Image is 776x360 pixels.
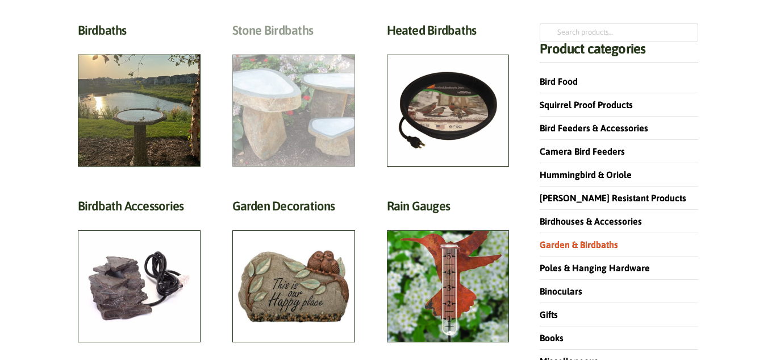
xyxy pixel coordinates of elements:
a: Poles & Hanging Hardware [540,263,650,273]
a: Squirrel Proof Products [540,100,633,110]
a: Visit product category Rain Gauges [387,198,510,342]
a: Binoculars [540,286,582,296]
h2: Rain Gauges [387,198,510,220]
a: Birdhouses & Accessories [540,216,642,226]
h2: Birdbaths [78,23,201,44]
h2: Garden Decorations [232,198,355,220]
input: Search products… [540,23,698,42]
a: Bird Feeders & Accessories [540,123,648,133]
h2: Birdbath Accessories [78,198,201,220]
a: Visit product category Heated Birdbaths [387,23,510,167]
a: Bird Food [540,76,578,86]
a: Visit product category Birdbath Accessories [78,198,201,342]
h2: Stone Birdbaths [232,23,355,44]
a: Visit product category Garden Decorations [232,198,355,342]
a: Gifts [540,309,558,320]
a: Garden & Birdbaths [540,239,618,250]
a: Camera Bird Feeders [540,146,625,156]
a: Visit product category Stone Birdbaths [232,23,355,167]
a: Hummingbird & Oriole [540,169,632,180]
a: Visit product category Birdbaths [78,23,201,167]
h2: Heated Birdbaths [387,23,510,44]
h4: Product categories [540,42,698,63]
a: Books [540,333,564,343]
a: [PERSON_NAME] Resistant Products [540,193,686,203]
